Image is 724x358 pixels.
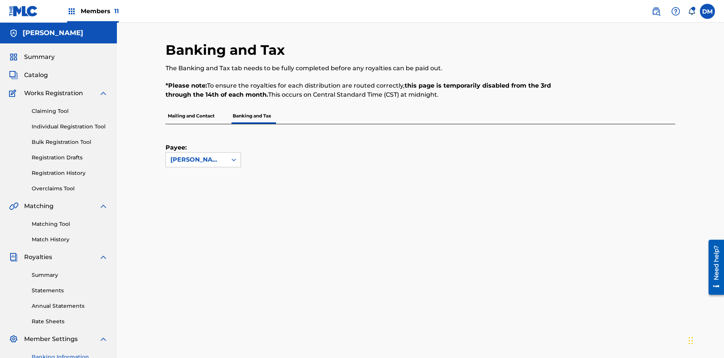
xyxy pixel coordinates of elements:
[9,335,18,344] img: Member Settings
[700,4,715,19] div: User Menu
[32,138,108,146] a: Bulk Registration Tool
[166,81,558,99] p: To ensure the royalties for each distribution are routed correctly, This occurs on Central Standa...
[649,4,664,19] a: Public Search
[32,271,108,279] a: Summary
[166,64,558,73] p: The Banking and Tax tab needs to be fully completed before any royalties can be paid out.
[99,202,108,211] img: expand
[24,71,48,80] span: Catalog
[32,154,108,162] a: Registration Drafts
[32,236,108,244] a: Match History
[32,318,108,326] a: Rate Sheets
[703,237,724,299] iframe: Resource Center
[9,71,18,80] img: Catalog
[652,7,661,16] img: search
[32,123,108,131] a: Individual Registration Tool
[99,253,108,262] img: expand
[23,29,83,37] h5: RONALD MCTESTERSON
[9,89,19,98] img: Works Registration
[9,71,48,80] a: CatalogCatalog
[32,287,108,295] a: Statements
[99,335,108,344] img: expand
[24,89,83,98] span: Works Registration
[166,143,203,152] label: Payee:
[32,169,108,177] a: Registration History
[688,8,695,15] div: Notifications
[668,4,683,19] div: Help
[9,6,38,17] img: MLC Logo
[9,253,18,262] img: Royalties
[81,7,119,15] span: Members
[170,155,222,164] div: [PERSON_NAME]
[32,107,108,115] a: Claiming Tool
[32,302,108,310] a: Annual Statements
[166,42,288,59] h2: Banking and Tax
[230,108,273,124] p: Banking and Tax
[166,82,207,89] strong: *Please note:
[24,202,54,211] span: Matching
[9,29,18,38] img: Accounts
[689,329,693,352] div: Drag
[686,322,724,358] iframe: Chat Widget
[9,52,55,62] a: SummarySummary
[32,185,108,193] a: Overclaims Tool
[166,108,217,124] p: Mailing and Contact
[24,335,78,344] span: Member Settings
[67,7,76,16] img: Top Rightsholders
[99,89,108,98] img: expand
[114,8,119,15] span: 11
[9,202,18,211] img: Matching
[24,52,55,62] span: Summary
[24,253,52,262] span: Royalties
[9,52,18,62] img: Summary
[32,220,108,228] a: Matching Tool
[671,7,680,16] img: help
